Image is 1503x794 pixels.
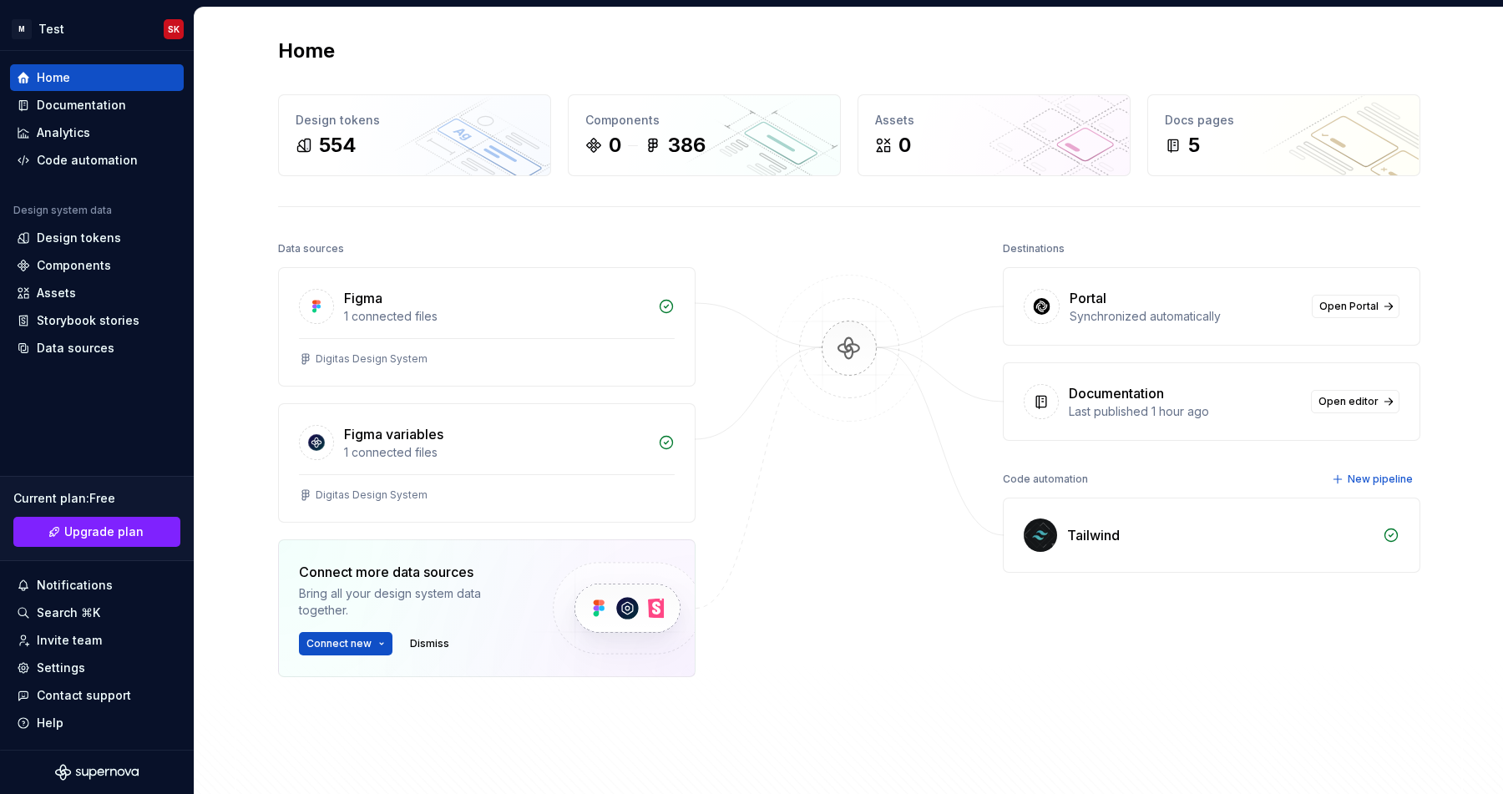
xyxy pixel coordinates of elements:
div: 1 connected files [344,308,648,325]
div: Help [37,715,63,731]
span: Open editor [1318,395,1379,408]
a: Docs pages5 [1147,94,1420,176]
div: Analytics [37,124,90,141]
div: Data sources [37,340,114,357]
div: Connect more data sources [299,562,524,582]
div: Destinations [1003,237,1065,260]
a: Open Portal [1312,295,1399,318]
div: Synchronized automatically [1070,308,1302,325]
a: Open editor [1311,390,1399,413]
a: Upgrade plan [13,517,180,547]
div: 386 [668,132,706,159]
span: New pipeline [1348,473,1413,486]
button: Dismiss [402,632,457,655]
a: Components0386 [568,94,841,176]
div: 5 [1188,132,1200,159]
a: Storybook stories [10,307,184,334]
div: Notifications [37,577,113,594]
div: Invite team [37,632,102,649]
div: Design system data [13,204,112,217]
div: Test [38,21,64,38]
span: Open Portal [1319,300,1379,313]
div: Design tokens [296,112,534,129]
div: Portal [1070,288,1106,308]
span: Upgrade plan [64,523,144,540]
div: Design tokens [37,230,121,246]
div: Data sources [278,237,344,260]
div: Components [585,112,823,129]
button: Contact support [10,682,184,709]
a: Assets [10,280,184,306]
div: Figma variables [344,424,443,444]
div: Storybook stories [37,312,139,329]
div: 0 [609,132,621,159]
button: Connect new [299,632,392,655]
div: Search ⌘K [37,604,100,621]
a: Code automation [10,147,184,174]
a: Documentation [10,92,184,119]
div: 1 connected files [344,444,648,461]
a: Invite team [10,627,184,654]
a: Components [10,252,184,279]
a: Data sources [10,335,184,362]
div: 0 [898,132,911,159]
div: Last published 1 hour ago [1069,403,1301,420]
div: Figma [344,288,382,308]
div: Digitas Design System [316,352,428,366]
div: Documentation [37,97,126,114]
button: Help [10,710,184,736]
span: Dismiss [410,637,449,650]
h2: Home [278,38,335,64]
div: M [12,19,32,39]
div: Current plan : Free [13,490,180,507]
div: 554 [319,132,357,159]
div: Components [37,257,111,274]
div: Assets [875,112,1113,129]
a: Assets0 [858,94,1131,176]
div: Code automation [1003,468,1088,491]
button: Search ⌘K [10,599,184,626]
div: Docs pages [1165,112,1403,129]
a: Design tokens [10,225,184,251]
span: Connect new [306,637,372,650]
a: Home [10,64,184,91]
a: Design tokens554 [278,94,551,176]
div: Home [37,69,70,86]
button: Notifications [10,572,184,599]
div: Tailwind [1067,525,1120,545]
button: New pipeline [1327,468,1420,491]
a: Settings [10,655,184,681]
a: Analytics [10,119,184,146]
div: Bring all your design system data together. [299,585,524,619]
button: MTestSK [3,11,190,47]
div: Contact support [37,687,131,704]
a: Figma1 connected filesDigitas Design System [278,267,696,387]
div: Digitas Design System [316,488,428,502]
div: Settings [37,660,85,676]
div: Assets [37,285,76,301]
div: Documentation [1069,383,1164,403]
a: Figma variables1 connected filesDigitas Design System [278,403,696,523]
svg: Supernova Logo [55,764,139,781]
div: SK [168,23,180,36]
div: Code automation [37,152,138,169]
